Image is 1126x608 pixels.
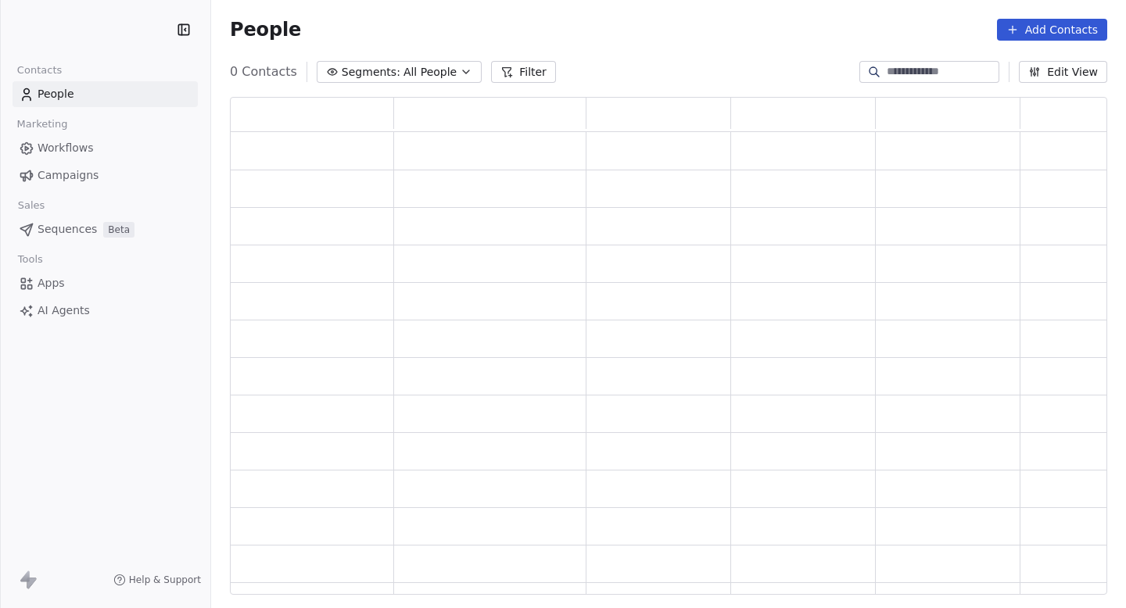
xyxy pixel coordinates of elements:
span: Workflows [38,140,94,156]
span: Marketing [10,113,74,136]
span: Sequences [38,221,97,238]
a: Apps [13,270,198,296]
span: Apps [38,275,65,291]
span: Campaigns [38,167,99,184]
a: Campaigns [13,163,198,188]
a: Help & Support [113,574,201,586]
a: People [13,81,198,107]
button: Edit View [1019,61,1107,83]
span: People [38,86,74,102]
span: Tools [11,248,49,271]
span: 0 Contacts [230,63,297,81]
span: Segments: [342,64,400,80]
a: Workflows [13,135,198,161]
span: Beta [103,222,134,238]
a: SequencesBeta [13,216,198,242]
span: All People [403,64,457,80]
span: Sales [11,194,52,217]
span: People [230,18,301,41]
span: AI Agents [38,302,90,319]
span: Help & Support [129,574,201,586]
a: AI Agents [13,298,198,324]
span: Contacts [10,59,69,82]
button: Filter [491,61,556,83]
button: Add Contacts [997,19,1107,41]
